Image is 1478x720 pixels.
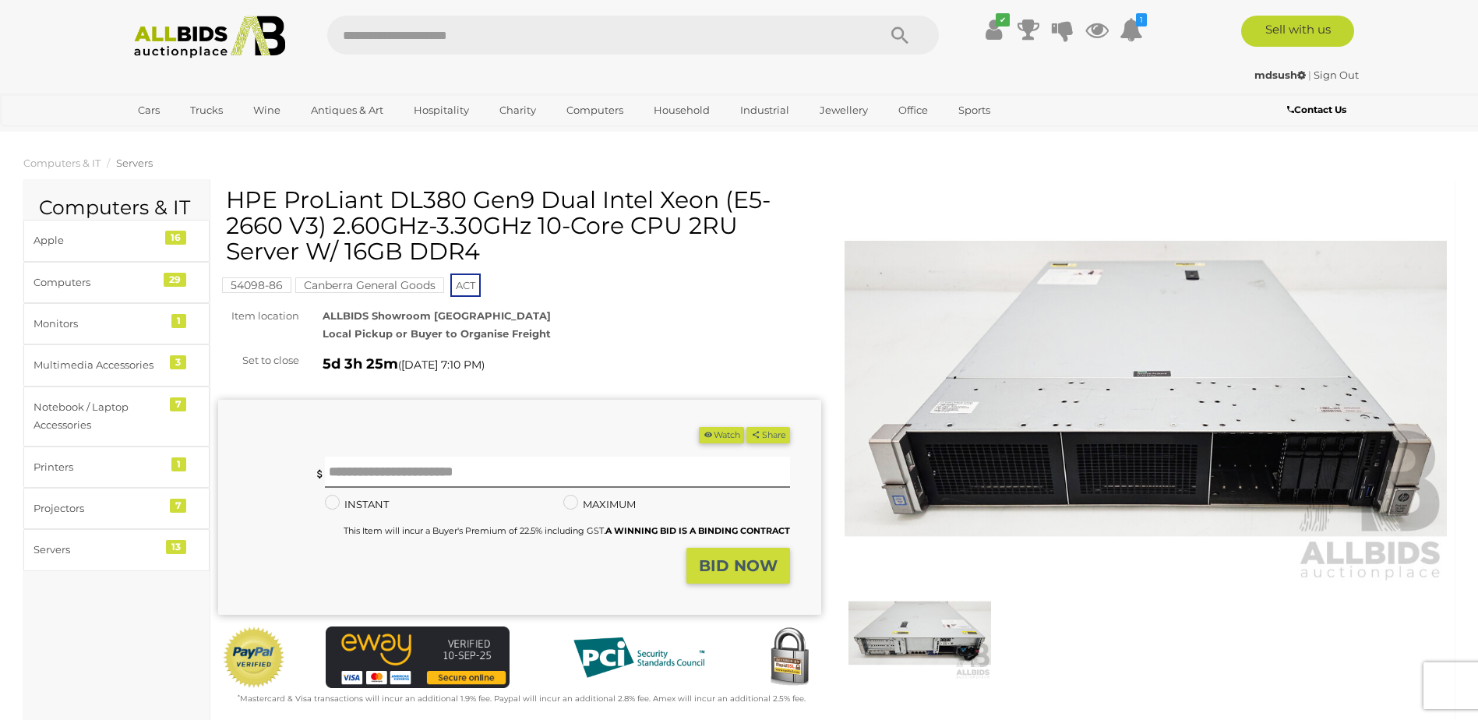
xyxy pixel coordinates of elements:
a: ✔ [982,16,1006,44]
a: 54098-86 [222,279,291,291]
small: Mastercard & Visa transactions will incur an additional 1.9% fee. Paypal will incur an additional... [238,694,806,704]
li: Watch this item [699,427,744,443]
a: Office [888,97,938,123]
i: ✔ [996,13,1010,26]
a: Sign Out [1314,69,1359,81]
i: 1 [1136,13,1147,26]
span: [DATE] 7:10 PM [401,358,481,372]
a: Printers 1 [23,446,210,488]
a: Trucks [180,97,233,123]
button: Share [746,427,789,443]
a: Jewellery [810,97,878,123]
h1: HPE ProLiant DL380 Gen9 Dual Intel Xeon (E5-2660 V3) 2.60GHz-3.30GHz 10-Core CPU 2RU Server W/ 16... [226,187,817,264]
span: ( ) [398,358,485,371]
a: Servers [116,157,153,169]
div: 1 [171,314,186,328]
a: 1 [1120,16,1143,44]
b: A WINNING BID IS A BINDING CONTRACT [605,525,790,536]
a: Computers [556,97,633,123]
a: mdsush [1254,69,1308,81]
div: Notebook / Laptop Accessories [34,398,162,435]
div: Apple [34,231,162,249]
a: Contact Us [1287,101,1350,118]
strong: ALLBIDS Showroom [GEOGRAPHIC_DATA] [323,309,551,322]
a: Sports [948,97,1000,123]
img: HPE ProLiant DL380 Gen9 Dual Intel Xeon (E5-2660 V3) 2.60GHz-3.30GHz 10-Core CPU 2RU Server W/ 16... [845,195,1448,584]
mark: 54098-86 [222,277,291,293]
a: Computers 29 [23,262,210,303]
a: Hospitality [404,97,479,123]
a: Notebook / Laptop Accessories 7 [23,386,210,446]
a: Multimedia Accessories 3 [23,344,210,386]
a: Wine [243,97,291,123]
img: HPE ProLiant DL380 Gen9 Dual Intel Xeon (E5-2660 V3) 2.60GHz-3.30GHz 10-Core CPU 2RU Server W/ 16... [848,587,991,679]
div: 29 [164,273,186,287]
div: 13 [166,540,186,554]
div: Item location [206,307,311,325]
a: Monitors 1 [23,303,210,344]
img: Official PayPal Seal [222,626,286,689]
small: This Item will incur a Buyer's Premium of 22.5% including GST. [344,525,790,536]
strong: BID NOW [699,556,778,575]
span: ACT [450,274,481,297]
label: MAXIMUM [563,496,636,514]
label: INSTANT [325,496,389,514]
mark: Canberra General Goods [295,277,444,293]
img: Secured by Rapid SSL [758,626,820,689]
a: Apple 16 [23,220,210,261]
img: PCI DSS compliant [561,626,717,689]
span: | [1308,69,1311,81]
div: 7 [170,499,186,513]
a: Canberra General Goods [295,279,444,291]
a: Cars [128,97,170,123]
div: Projectors [34,499,162,517]
a: [GEOGRAPHIC_DATA] [128,123,259,149]
div: 3 [170,355,186,369]
div: Set to close [206,351,311,369]
a: Antiques & Art [301,97,393,123]
strong: 5d 3h 25m [323,355,398,372]
a: Computers & IT [23,157,101,169]
a: Charity [489,97,546,123]
a: Household [644,97,720,123]
div: Multimedia Accessories [34,356,162,374]
h2: Computers & IT [39,197,194,219]
button: Watch [699,427,744,443]
img: Allbids.com.au [125,16,295,58]
button: Search [861,16,939,55]
div: 7 [170,397,186,411]
strong: mdsush [1254,69,1306,81]
img: eWAY Payment Gateway [326,626,510,688]
a: Industrial [730,97,799,123]
b: Contact Us [1287,104,1346,115]
strong: Local Pickup or Buyer to Organise Freight [323,327,551,340]
div: 1 [171,457,186,471]
a: Sell with us [1241,16,1354,47]
div: 16 [165,231,186,245]
div: Printers [34,458,162,476]
div: Computers [34,274,162,291]
a: Projectors 7 [23,488,210,529]
div: Servers [34,541,162,559]
a: Servers 13 [23,529,210,570]
div: Monitors [34,315,162,333]
button: BID NOW [686,548,790,584]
